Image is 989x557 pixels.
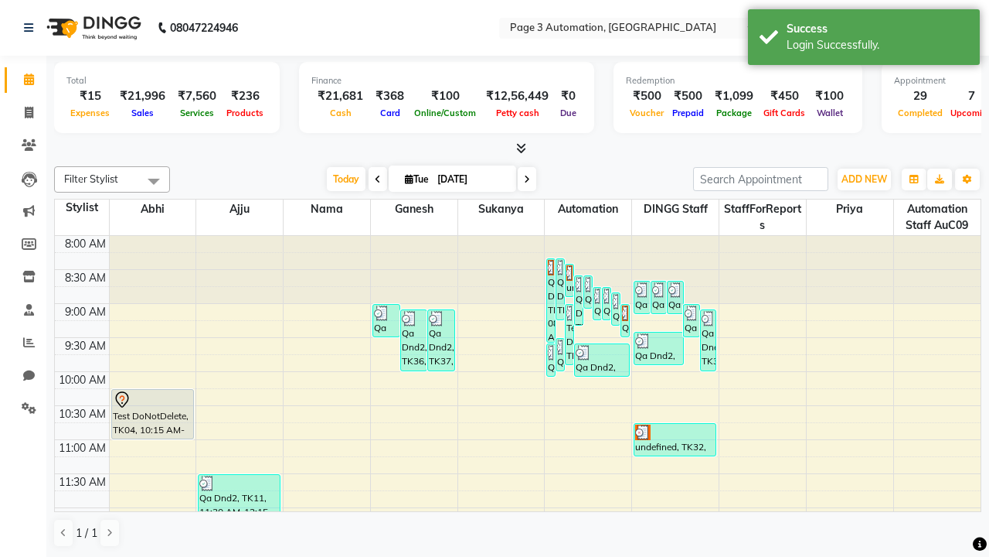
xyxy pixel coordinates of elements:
[410,108,480,118] span: Online/Custom
[566,305,573,364] div: Test DoNotDelete, TK33, 09:00 AM-09:55 AM, Special Hair Wash- Men
[712,108,756,118] span: Package
[458,200,545,219] span: Sukanya
[894,108,947,118] span: Completed
[376,108,404,118] span: Card
[556,259,564,320] div: Qa Dnd2, TK24, 08:20 AM-09:15 AM, Special Hair Wash- Men
[62,304,109,320] div: 9:00 AM
[64,173,118,185] span: Filter Stylist
[66,108,114,118] span: Expenses
[480,87,555,105] div: ₹12,56,449
[112,390,193,439] div: Test DoNotDelete, TK04, 10:15 AM-11:00 AM, Hair Cut-Men
[809,87,850,105] div: ₹100
[621,305,629,337] div: Qa Dnd2, TK31, 09:00 AM-09:30 AM, Hair cut Below 12 years (Boy)
[127,108,158,118] span: Sales
[555,87,582,105] div: ₹0
[62,338,109,354] div: 9:30 AM
[894,200,981,235] span: Automation Staff auC09
[55,200,109,216] div: Stylist
[634,282,649,313] div: Qa Dnd2, TK21, 08:40 AM-09:10 AM, Hair Cut By Expert-Men
[110,200,196,219] span: Abhi
[327,167,365,191] span: Today
[841,173,887,185] span: ADD NEW
[56,474,109,490] div: 11:30 AM
[284,200,370,219] span: Nama
[199,475,280,524] div: Qa Dnd2, TK11, 11:30 AM-12:15 PM, Hair Cut-Men
[56,406,109,422] div: 10:30 AM
[593,288,601,320] div: Qa Dnd2, TK25, 08:45 AM-09:15 AM, Hair Cut By Expert-Men
[719,200,806,235] span: StaffForReports
[626,74,850,87] div: Redemption
[172,87,223,105] div: ₹7,560
[612,293,620,325] div: Qa Dnd2, TK27, 08:50 AM-09:20 AM, Hair Cut By Expert-Men
[39,6,145,50] img: logo
[807,200,893,219] span: Priya
[62,270,109,286] div: 8:30 AM
[401,310,427,371] div: Qa Dnd2, TK36, 09:05 AM-10:00 AM, Special Hair Wash- Men
[428,310,454,371] div: Qa Dnd2, TK37, 09:05 AM-10:00 AM, Special Hair Wash- Men
[760,87,809,105] div: ₹450
[632,200,719,219] span: DINGG Staff
[668,282,682,313] div: Qa Dnd2, TK23, 08:40 AM-09:10 AM, Hair cut Below 12 years (Boy)
[114,87,172,105] div: ₹21,996
[410,87,480,105] div: ₹100
[556,339,564,371] div: Qa Dnd2, TK35, 09:30 AM-10:00 AM, Hair Cut By Expert-Men
[668,87,709,105] div: ₹500
[223,108,267,118] span: Products
[66,74,267,87] div: Total
[566,265,573,296] div: undefined, TK18, 08:25 AM-08:55 AM, Hair cut Below 12 years (Boy)
[760,108,809,118] span: Gift Cards
[545,200,631,219] span: Automation
[894,87,947,105] div: 29
[371,200,457,219] span: Ganesh
[575,276,583,325] div: Qa Dnd2, TK28, 08:35 AM-09:20 AM, Hair Cut-Men
[176,108,218,118] span: Services
[66,87,114,105] div: ₹15
[626,87,668,105] div: ₹500
[492,108,543,118] span: Petty cash
[547,259,555,342] div: Qa Dnd2, TK19, 08:20 AM-09:35 AM, Hair Cut By Expert-Men,Hair Cut-Men
[547,344,555,376] div: Qa Dnd2, TK39, 09:35 AM-10:05 AM, Hair cut Below 12 years (Boy)
[76,525,97,542] span: 1 / 1
[369,87,410,105] div: ₹368
[311,87,369,105] div: ₹21,681
[56,440,109,456] div: 11:00 AM
[668,108,708,118] span: Prepaid
[56,372,109,388] div: 10:00 AM
[838,169,891,190] button: ADD NEW
[311,74,582,87] div: Finance
[62,236,109,252] div: 8:00 AM
[701,310,715,371] div: Qa Dnd2, TK38, 09:05 AM-10:00 AM, Special Hair Wash- Men
[373,305,399,337] div: Qa Dnd2, TK29, 09:00 AM-09:30 AM, Hair cut Below 12 years (Boy)
[709,87,760,105] div: ₹1,099
[433,168,510,191] input: 2025-09-02
[787,37,968,53] div: Login Successfully.
[196,200,283,219] span: Ajju
[634,333,682,364] div: Qa Dnd2, TK34, 09:25 AM-09:55 AM, Hair cut Below 12 years (Boy)
[787,21,968,37] div: Success
[401,173,433,185] span: Tue
[693,167,828,191] input: Search Appointment
[170,6,238,50] b: 08047224946
[684,305,698,337] div: Qa Dnd2, TK30, 09:00 AM-09:30 AM, Hair cut Below 12 years (Boy)
[813,108,847,118] span: Wallet
[603,288,610,320] div: Qa Dnd2, TK26, 08:45 AM-09:15 AM, Hair Cut By Expert-Men
[626,108,668,118] span: Voucher
[634,424,715,456] div: undefined, TK32, 10:45 AM-11:15 AM, Hair Cut-Men
[223,87,267,105] div: ₹236
[651,282,666,313] div: Qa Dnd2, TK22, 08:40 AM-09:10 AM, Hair Cut By Expert-Men
[56,508,109,525] div: 12:00 PM
[584,276,592,308] div: Qa Dnd2, TK20, 08:35 AM-09:05 AM, Hair cut Below 12 years (Boy)
[326,108,355,118] span: Cash
[575,344,628,376] div: Qa Dnd2, TK40, 09:35 AM-10:05 AM, Hair cut Below 12 years (Boy)
[556,108,580,118] span: Due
